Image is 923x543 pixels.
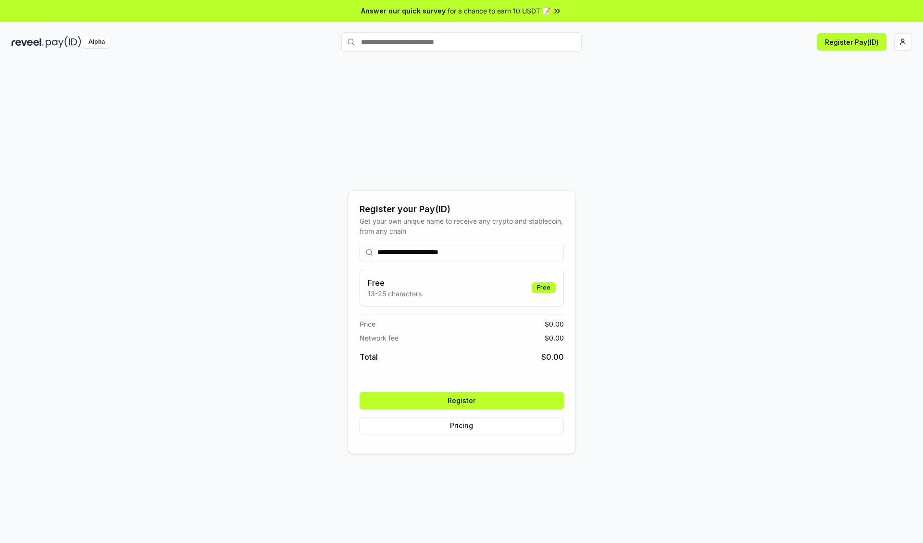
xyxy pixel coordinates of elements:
[46,36,81,48] img: pay_id
[360,202,564,216] div: Register your Pay(ID)
[12,36,44,48] img: reveel_dark
[532,282,556,293] div: Free
[817,33,886,51] button: Register Pay(ID)
[545,319,564,329] span: $ 0.00
[545,333,564,343] span: $ 0.00
[360,319,375,329] span: Price
[360,333,399,343] span: Network fee
[368,277,422,289] h3: Free
[368,289,422,299] p: 13-25 characters
[360,216,564,236] div: Get your own unique name to receive any crypto and stablecoin, from any chain
[83,36,110,48] div: Alpha
[361,6,446,16] span: Answer our quick survey
[360,392,564,409] button: Register
[360,351,378,363] span: Total
[360,417,564,434] button: Pricing
[448,6,550,16] span: for a chance to earn 10 USDT 📝
[541,351,564,363] span: $ 0.00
